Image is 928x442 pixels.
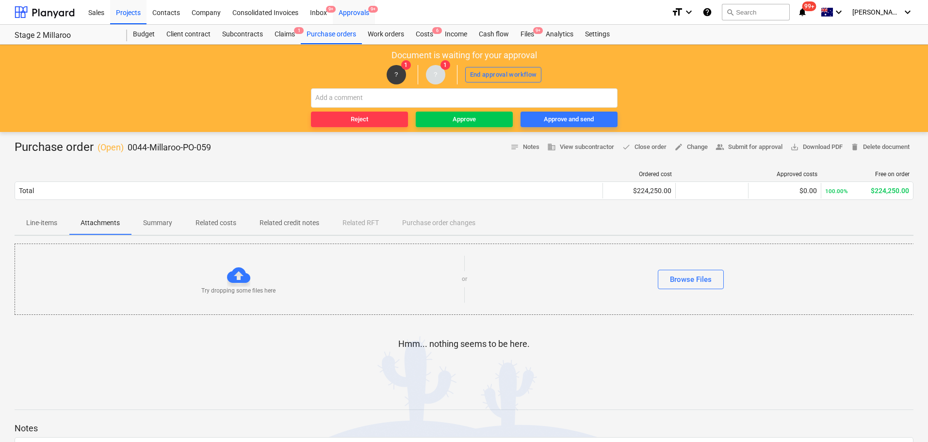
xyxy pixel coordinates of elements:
[260,218,319,228] p: Related credit notes
[473,25,515,44] a: Cash flow
[439,25,473,44] a: Income
[161,25,216,44] a: Client contract
[521,112,618,127] button: Approve and send
[394,71,398,78] span: ?
[15,244,914,315] div: Try dropping some files hereorBrowse Files
[269,25,301,44] a: Claims1
[622,142,667,153] span: Close order
[368,6,378,13] span: 9+
[15,31,115,41] div: Stage 2 Millaroo
[195,218,236,228] p: Related costs
[540,25,579,44] a: Analytics
[510,143,519,151] span: notes
[852,8,901,16] span: [PERSON_NAME]
[294,27,304,34] span: 1
[790,143,799,151] span: save_alt
[311,88,618,108] input: Add a comment
[752,187,817,195] div: $0.00
[607,187,671,195] div: $224,250.00
[802,1,816,11] span: 99+
[726,8,734,16] span: search
[426,65,445,84] div: ?
[416,112,513,127] button: Approve
[533,27,543,34] span: 9+
[216,25,269,44] a: Subcontracts
[833,6,845,18] i: keyboard_arrow_down
[722,4,790,20] button: Search
[712,140,786,155] button: Submit for approval
[269,25,301,44] div: Claims
[547,143,556,151] span: business
[127,25,161,44] a: Budget
[670,273,712,286] div: Browse Files
[902,6,913,18] i: keyboard_arrow_down
[98,142,124,153] p: ( Open )
[128,142,211,153] p: 0044-Millaroo-PO-059
[26,218,57,228] p: Line-items
[879,395,928,442] iframe: Chat Widget
[850,143,859,151] span: delete
[825,187,909,195] div: $224,250.00
[825,188,848,195] small: 100.00%
[850,142,910,153] span: Delete document
[311,112,408,127] button: Reject
[410,25,439,44] div: Costs
[786,140,847,155] button: Download PDF
[847,140,913,155] button: Delete document
[351,114,368,125] div: Reject
[515,25,540,44] a: Files9+
[716,143,724,151] span: people_alt
[547,142,614,153] span: View subcontractor
[201,287,276,295] p: Try dropping some files here
[798,6,807,18] i: notifications
[622,143,631,151] span: done
[143,218,172,228] p: Summary
[387,65,406,84] div: ?
[465,67,542,82] button: End approval workflow
[362,25,410,44] div: Work orders
[670,140,712,155] button: Change
[391,49,537,61] p: Document is waiting for your approval
[671,6,683,18] i: format_size
[506,140,543,155] button: Notes
[398,338,530,350] p: Hmm... nothing seems to be here.
[401,60,411,70] span: 1
[544,114,594,125] div: Approve and send
[825,171,910,178] div: Free on order
[453,114,476,125] div: Approve
[326,6,336,13] span: 9+
[434,71,437,78] span: ?
[674,143,683,151] span: edit
[510,142,539,153] span: Notes
[752,171,817,178] div: Approved costs
[618,140,670,155] button: Close order
[81,218,120,228] p: Attachments
[15,423,913,434] p: Notes
[607,171,672,178] div: Ordered cost
[658,270,724,289] button: Browse Files
[470,69,537,81] div: End approval workflow
[683,6,695,18] i: keyboard_arrow_down
[432,27,442,34] span: 6
[543,140,618,155] button: View subcontractor
[19,187,34,195] div: Total
[515,25,540,44] div: Files
[462,275,467,283] p: or
[702,6,712,18] i: Knowledge base
[15,140,211,155] div: Purchase order
[716,142,782,153] span: Submit for approval
[790,142,843,153] span: Download PDF
[440,60,450,70] span: 1
[410,25,439,44] a: Costs6
[301,25,362,44] a: Purchase orders
[579,25,616,44] a: Settings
